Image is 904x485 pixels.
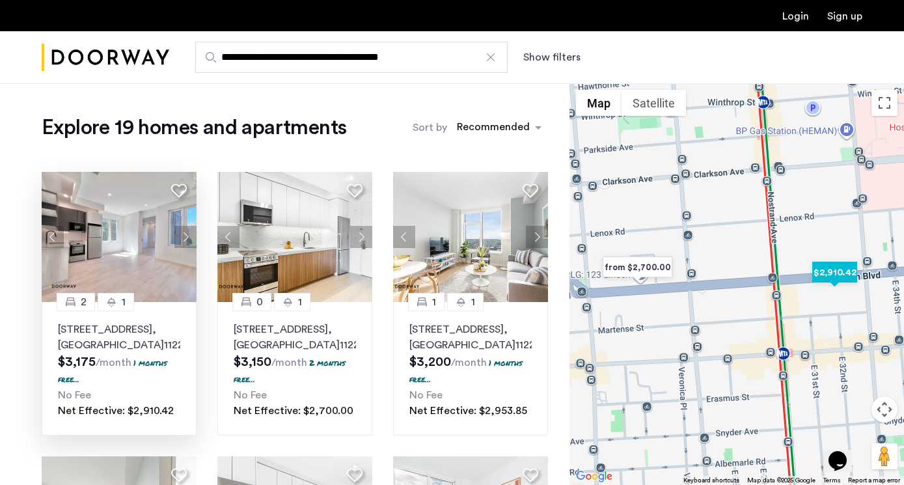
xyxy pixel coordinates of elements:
sub: /month [271,357,307,368]
img: Google [573,468,616,485]
p: [STREET_ADDRESS] 11226 [58,322,180,353]
span: 1 [298,294,302,310]
ng-select: sort-apartment [450,116,548,139]
span: Net Effective: $2,953.85 [409,406,527,416]
img: 2013_638446582558794198.jpeg [42,172,197,302]
a: Terms (opens in new tab) [823,476,840,485]
img: logo [42,33,169,82]
button: Previous apartment [393,226,415,248]
button: Show street map [576,90,622,116]
div: from $2,700.00 [597,253,678,282]
button: Keyboard shortcuts [683,476,739,485]
button: Show satellite imagery [622,90,686,116]
button: Previous apartment [217,226,240,248]
a: Cazamio Logo [42,33,169,82]
span: 1 [432,294,436,310]
span: Net Effective: $2,910.42 [58,406,174,416]
span: 1 [122,294,126,310]
button: Toggle fullscreen view [871,90,897,116]
a: 01[STREET_ADDRESS], [GEOGRAPHIC_DATA]112262 months free...No FeeNet Effective: $2,700.00 [217,302,372,436]
span: No Fee [234,390,267,400]
input: Apartment Search [195,42,508,73]
p: [STREET_ADDRESS] 11226 [234,322,356,353]
label: Sort by [413,120,447,135]
a: Registration [827,11,862,21]
p: [STREET_ADDRESS] 11226 [409,322,532,353]
h1: Explore 19 homes and apartments [42,115,346,141]
span: $3,200 [409,355,451,368]
button: Next apartment [174,226,197,248]
sub: /month [96,357,131,368]
a: Login [782,11,809,21]
a: 11[STREET_ADDRESS], [GEOGRAPHIC_DATA]112261 months free...No FeeNet Effective: $2,953.85 [393,302,548,436]
div: $2,910.42 [807,258,862,287]
span: Net Effective: $2,700.00 [234,406,353,416]
button: Next apartment [350,226,372,248]
span: 0 [256,294,263,310]
span: 2 [81,294,87,310]
button: Drag Pegman onto the map to open Street View [871,443,897,469]
span: No Fee [409,390,443,400]
button: Previous apartment [42,226,64,248]
span: $3,175 [58,355,96,368]
button: Next apartment [526,226,548,248]
button: Show or hide filters [523,49,581,65]
a: 21[STREET_ADDRESS], [GEOGRAPHIC_DATA]112261 months free...No FeeNet Effective: $2,910.42 [42,302,197,436]
button: Map camera controls [871,396,897,423]
img: 2014_638665105989725838.jpeg [393,172,549,302]
img: 2014_638665098256254149.jpeg [217,172,373,302]
span: 1 [471,294,475,310]
a: Open this area in Google Maps (opens a new window) [573,468,616,485]
sub: /month [451,357,487,368]
a: Report a map error [848,476,900,485]
iframe: chat widget [823,433,865,472]
span: $3,150 [234,355,271,368]
span: Map data ©2025 Google [747,477,815,484]
div: Recommended [455,119,530,138]
span: No Fee [58,390,91,400]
